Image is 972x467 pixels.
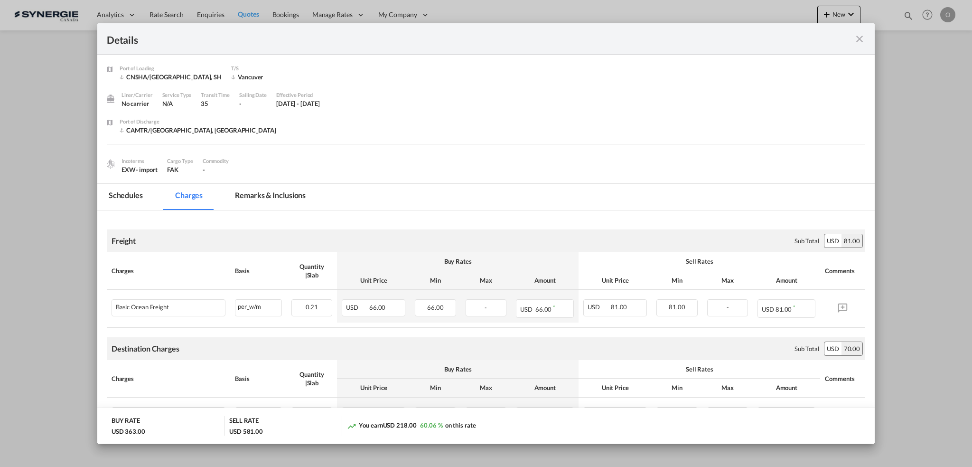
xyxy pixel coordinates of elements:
[824,234,841,248] div: USD
[112,343,179,354] div: Destination Charges
[201,99,230,108] div: 35
[276,99,320,108] div: 15 Aug 2025 - 31 Aug 2025
[511,379,579,397] th: Amount
[347,421,356,431] md-icon: icon-trending-up
[461,271,512,290] th: Max
[753,271,820,290] th: Amount
[121,165,158,174] div: EXW
[112,427,145,436] div: USD 363.00
[97,23,875,444] md-dialog: Port of Loading ...
[291,370,333,387] div: Quantity | Slab
[669,303,685,311] span: 81.00
[824,342,841,355] div: USD
[535,305,552,313] span: 66.00
[841,342,863,355] div: 70.00
[112,236,136,246] div: Freight
[427,304,444,311] span: 66.00
[121,99,153,108] div: No carrier
[112,374,225,383] div: Charges
[854,33,865,45] md-icon: icon-close fg-AAA8AD m-0 cursor
[97,184,154,210] md-tab-item: Schedules
[112,267,225,275] div: Charges
[383,421,417,429] span: USD 218.00
[485,304,487,311] span: -
[588,303,609,311] span: USD
[511,271,579,290] th: Amount
[229,416,259,427] div: SELL RATE
[235,267,281,275] div: Basis
[276,91,320,99] div: Effective Period
[107,33,790,45] div: Details
[342,257,574,266] div: Buy Rates
[583,365,815,373] div: Sell Rates
[231,64,307,73] div: T/S
[121,91,153,99] div: Liner/Carrier
[120,64,222,73] div: Port of Loading
[820,252,865,289] th: Comments
[794,344,819,353] div: Sub Total
[167,157,193,165] div: Cargo Type
[583,257,815,266] div: Sell Rates
[306,303,318,311] span: 0.21
[410,379,461,397] th: Min
[235,374,281,383] div: Basis
[346,304,368,311] span: USD
[611,303,627,311] span: 81.00
[579,271,652,290] th: Unit Price
[579,379,652,397] th: Unit Price
[224,184,317,210] md-tab-item: Remarks & Inclusions
[369,304,386,311] span: 66.00
[120,73,222,81] div: CNSHA/Shanghai, SH
[121,157,158,165] div: Incoterms
[461,379,512,397] th: Max
[753,379,820,397] th: Amount
[203,166,205,173] span: -
[776,305,792,313] span: 81.00
[793,304,795,310] sup: Minimum amount
[116,304,169,311] div: Basic Ocean Freight
[702,271,753,290] th: Max
[652,271,702,290] th: Min
[229,427,263,436] div: USD 581.00
[162,91,192,99] div: Service Type
[841,234,863,248] div: 81.00
[794,237,819,245] div: Sub Total
[235,300,281,312] div: per_w/m
[239,99,267,108] div: -
[410,271,461,290] th: Min
[120,126,276,134] div: CAMTR/Montreal, QC
[136,165,158,174] div: - import
[120,117,276,126] div: Port of Discharge
[164,184,214,210] md-tab-item: Charges
[105,159,116,169] img: cargo.png
[702,379,753,397] th: Max
[820,360,865,397] th: Comments
[231,73,307,81] div: Vancuver
[762,305,774,313] span: USD
[162,100,173,107] span: N/A
[727,303,729,311] span: -
[342,365,574,373] div: Buy Rates
[97,184,327,210] md-pagination-wrapper: Use the left and right arrow keys to navigate between tabs
[203,157,229,165] div: Commodity
[520,305,534,313] span: USD
[239,91,267,99] div: Sailing Date
[420,421,442,429] span: 60.06 %
[291,262,333,279] div: Quantity | Slab
[553,304,555,310] sup: Minimum amount
[337,379,410,397] th: Unit Price
[337,271,410,290] th: Unit Price
[201,91,230,99] div: Transit Time
[652,379,702,397] th: Min
[167,165,193,174] div: FAK
[347,421,476,431] div: You earn on this rate
[112,416,140,427] div: BUY RATE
